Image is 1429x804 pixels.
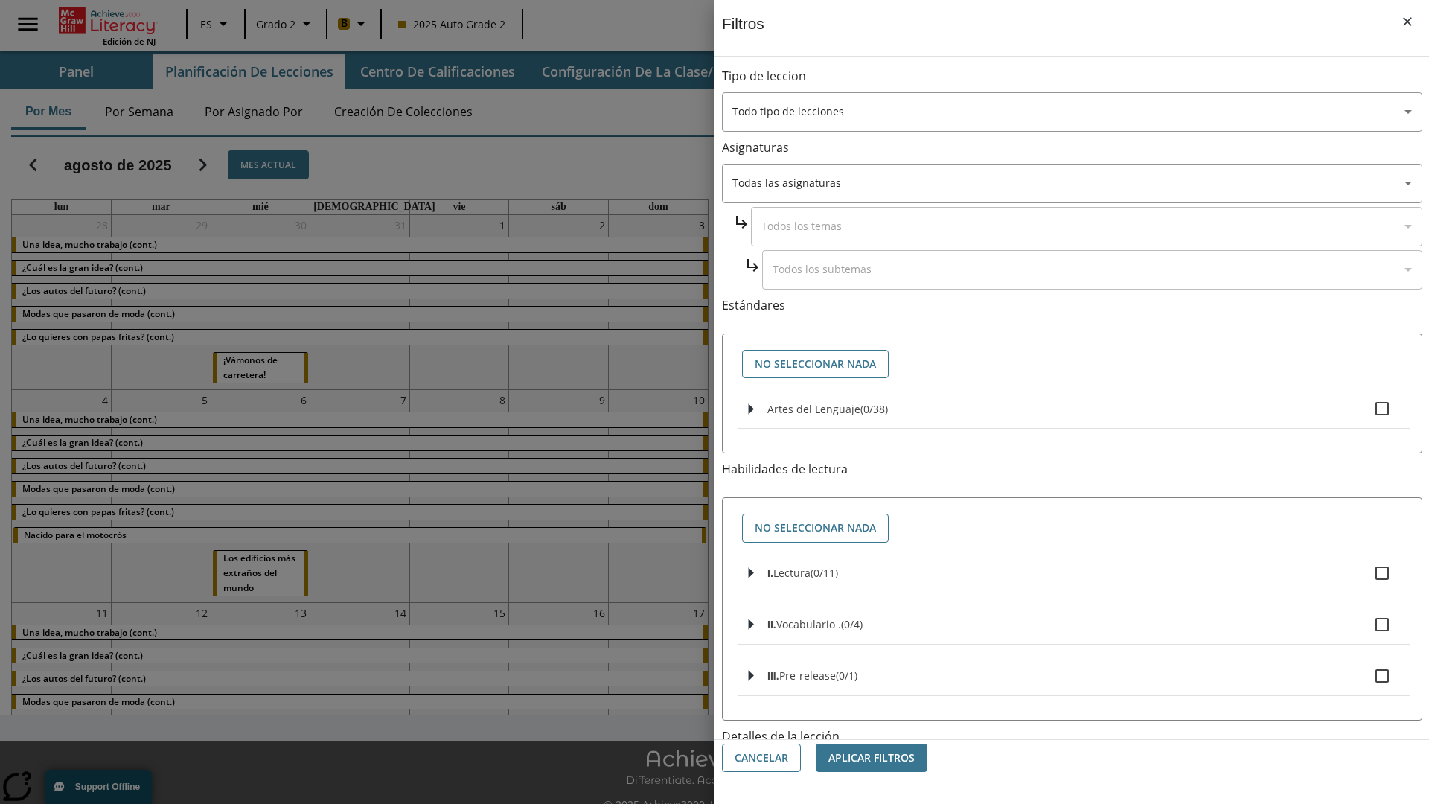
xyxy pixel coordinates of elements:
span: Pre-release [779,669,836,683]
p: Estándares [722,297,1422,314]
div: Seleccione estándares [735,346,1410,383]
span: I. [767,567,773,579]
div: Seleccione una Asignatura [751,207,1422,246]
div: Seleccione habilidades [735,510,1410,546]
span: 0 estándares seleccionados/38 estándares en grupo [860,402,888,416]
p: Asignaturas [722,139,1422,156]
p: Detalles de la lección [722,728,1422,745]
span: 0 estándares seleccionados/11 estándares en grupo [811,566,838,580]
span: II. [767,619,776,631]
button: No seleccionar nada [742,514,889,543]
span: Artes del Lenguaje [767,402,860,416]
span: Vocabulario . [776,617,841,631]
div: Seleccione una Asignatura [722,164,1422,203]
ul: Seleccione habilidades [738,554,1410,708]
button: Cancelar [722,744,801,773]
span: 0 estándares seleccionados/4 estándares en grupo [841,617,863,631]
p: Habilidades de lectura [722,461,1422,478]
h1: Filtros [722,15,764,56]
button: No seleccionar nada [742,350,889,379]
p: Tipo de leccion [722,68,1422,85]
button: Aplicar Filtros [816,744,927,773]
button: Cerrar los filtros del Menú lateral [1392,6,1423,37]
div: Seleccione un tipo de lección [722,92,1422,132]
div: Seleccione una Asignatura [762,250,1422,290]
span: 0 estándares seleccionados/1 estándares en grupo [836,669,857,683]
ul: Seleccione estándares [738,389,1410,441]
span: Lectura [773,566,811,580]
span: III. [767,670,779,682]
